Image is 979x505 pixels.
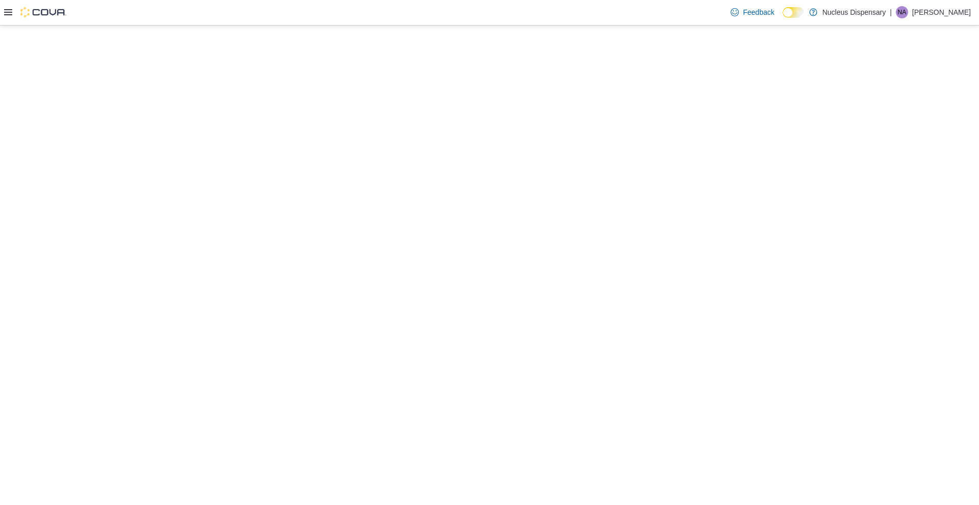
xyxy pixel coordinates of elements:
[912,6,971,18] p: [PERSON_NAME]
[743,7,774,17] span: Feedback
[896,6,908,18] div: Neil Ashmeade
[898,6,907,18] span: NA
[20,7,66,17] img: Cova
[822,6,886,18] p: Nucleus Dispensary
[783,7,804,18] input: Dark Mode
[890,6,892,18] p: |
[727,2,778,22] a: Feedback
